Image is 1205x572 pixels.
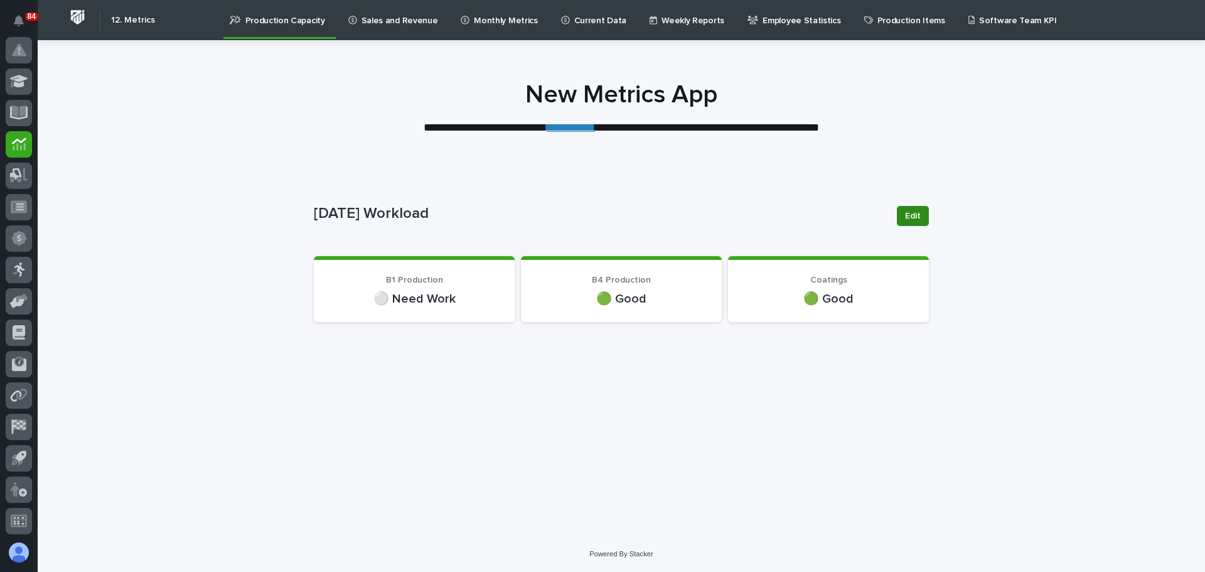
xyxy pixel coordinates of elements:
[66,6,89,29] img: Workspace Logo
[897,206,929,226] button: Edit
[592,276,651,284] span: B4 Production
[386,276,443,284] span: B1 Production
[6,539,32,566] button: users-avatar
[111,15,155,26] h2: 12. Metrics
[6,8,32,34] button: Notifications
[905,210,921,222] span: Edit
[314,80,929,110] h1: New Metrics App
[810,276,847,284] span: Coatings
[329,291,500,307] p: ⚪ Need Work
[743,291,914,307] p: 🟢 Good
[28,12,36,21] p: 84
[314,205,887,223] p: [DATE] Workload
[536,291,707,307] p: 🟢 Good
[16,15,32,35] div: Notifications84
[589,550,653,558] a: Powered By Stacker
